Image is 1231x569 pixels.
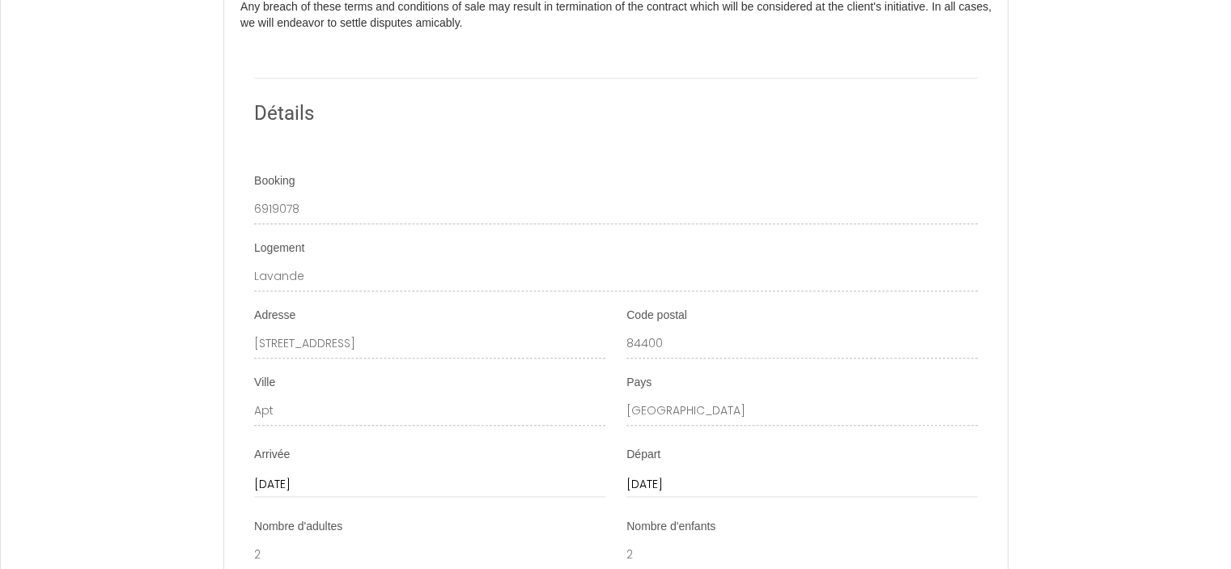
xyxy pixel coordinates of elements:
[626,519,715,535] label: Nombre d'enfants
[254,173,295,189] label: Booking
[254,519,342,535] label: Nombre d'adultes
[626,308,687,324] label: Code postal
[254,240,304,257] label: Logement
[254,98,978,130] h2: Détails
[626,447,660,463] label: Départ
[254,308,295,324] label: Adresse
[254,375,275,391] label: Ville
[626,375,652,391] label: Pays
[254,447,290,463] label: Arrivée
